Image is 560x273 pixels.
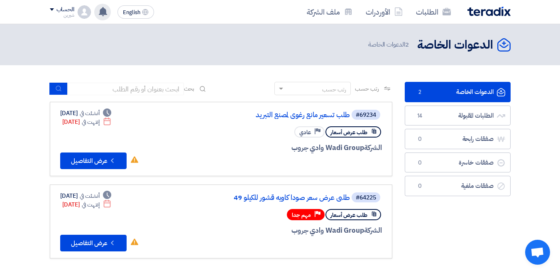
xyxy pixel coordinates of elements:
[300,2,359,22] a: ملف الشركة
[330,211,367,219] span: طلب عرض أسعار
[292,211,311,219] span: مهم جدا
[322,85,346,94] div: رتب حسب
[117,5,154,19] button: English
[123,10,140,15] span: English
[60,152,127,169] button: عرض التفاصيل
[182,143,382,153] div: Wadi Group وادي جروب
[415,112,425,120] span: 14
[56,6,74,13] div: الحساب
[405,106,511,126] a: الطلبات المقبولة14
[405,152,511,173] a: صفقات خاسرة0
[299,128,311,136] span: عادي
[356,195,376,201] div: #64225
[355,84,379,93] span: رتب حسب
[467,7,511,16] img: Teradix logo
[60,235,127,251] button: عرض التفاصيل
[184,194,350,202] a: طلبى عرض سعر صودا كاويه قشور للكيلو 49
[80,192,100,200] span: أنشئت في
[68,83,184,95] input: ابحث بعنوان أو رقم الطلب
[415,159,425,167] span: 0
[364,143,382,153] span: الشركة
[62,118,112,126] div: [DATE]
[359,2,409,22] a: الأوردرات
[184,84,195,93] span: بحث
[405,129,511,149] a: صفقات رابحة0
[368,40,411,49] span: الدعوات الخاصة
[405,40,409,49] span: 2
[417,37,493,53] h2: الدعوات الخاصة
[415,135,425,143] span: 0
[62,200,112,209] div: [DATE]
[82,118,100,126] span: إنتهت في
[525,240,550,265] a: Open chat
[364,225,382,236] span: الشركة
[405,176,511,196] a: صفقات ملغية0
[50,13,74,17] div: شيرين
[409,2,457,22] a: الطلبات
[330,128,367,136] span: طلب عرض أسعار
[182,225,382,236] div: Wadi Group وادي جروب
[60,109,112,118] div: [DATE]
[78,5,91,19] img: profile_test.png
[60,192,112,200] div: [DATE]
[405,82,511,102] a: الدعوات الخاصة2
[80,109,100,118] span: أنشئت في
[356,112,376,118] div: #69234
[184,111,350,119] a: طلب تسعير مانع رغوى لمصنع التبريد
[82,200,100,209] span: إنتهت في
[415,88,425,96] span: 2
[415,182,425,190] span: 0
